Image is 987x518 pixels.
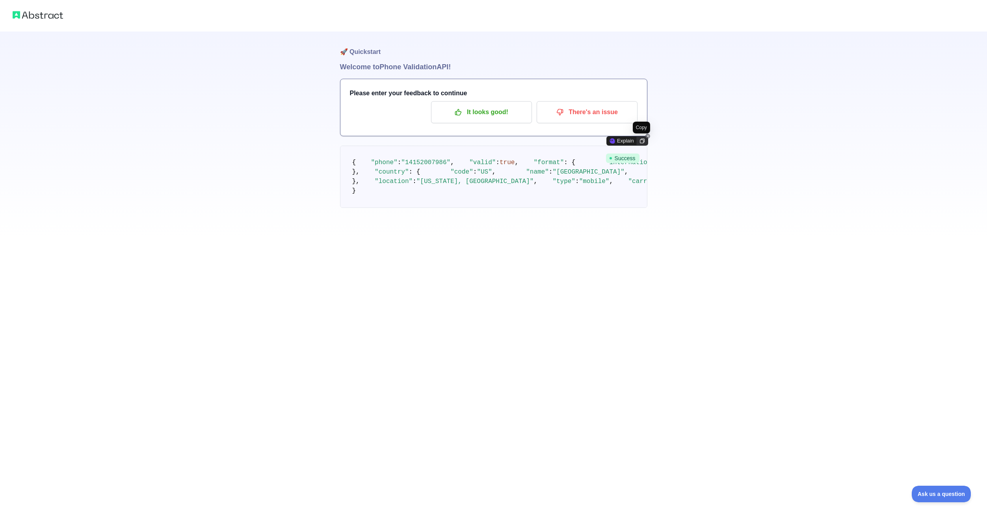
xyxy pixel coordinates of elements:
h1: 🚀 Quickstart [340,31,647,61]
span: : { [409,168,420,176]
span: true [500,159,515,166]
span: "mobile" [579,178,610,185]
p: It looks good! [437,105,526,119]
span: : [496,159,500,166]
span: "14152007986" [401,159,450,166]
span: : [473,168,477,176]
span: "carrier" [628,178,662,185]
span: "[US_STATE], [GEOGRAPHIC_DATA]" [416,178,534,185]
span: "phone" [371,159,398,166]
span: "name" [526,168,549,176]
span: { [352,159,356,166]
span: "format" [533,159,564,166]
button: There's an issue [537,101,638,123]
iframe: Toggle Customer Support [912,486,971,502]
span: , [450,159,454,166]
code: }, }, } [352,159,852,194]
span: , [533,178,537,185]
h1: Welcome to Phone Validation API! [340,61,647,72]
span: "international" [606,159,662,166]
p: There's an issue [543,105,632,119]
span: "country" [375,168,409,176]
span: : [413,178,416,185]
span: : [398,159,401,166]
span: : [549,168,553,176]
img: Abstract logo [13,9,63,20]
span: "code" [450,168,473,176]
span: "valid" [469,159,496,166]
span: Success [606,154,639,163]
span: , [609,178,613,185]
span: : [575,178,579,185]
span: "type" [552,178,575,185]
button: It looks good! [431,101,532,123]
span: "[GEOGRAPHIC_DATA]" [552,168,624,176]
span: : { [564,159,575,166]
span: "US" [477,168,492,176]
span: "location" [375,178,413,185]
span: , [515,159,519,166]
span: , [492,168,496,176]
h3: Please enter your feedback to continue [350,89,638,98]
span: , [625,168,628,176]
